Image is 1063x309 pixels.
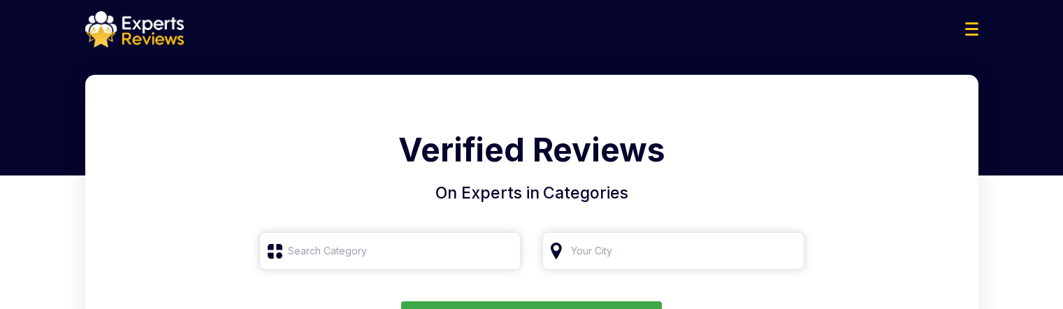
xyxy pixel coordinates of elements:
img: Menu Icon [965,22,978,36]
input: Search Category [259,232,521,270]
h1: Verified Reviews [102,126,962,181]
h4: On Experts in Categories [102,181,962,206]
input: Your City [542,232,804,270]
img: logo [85,11,184,48]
